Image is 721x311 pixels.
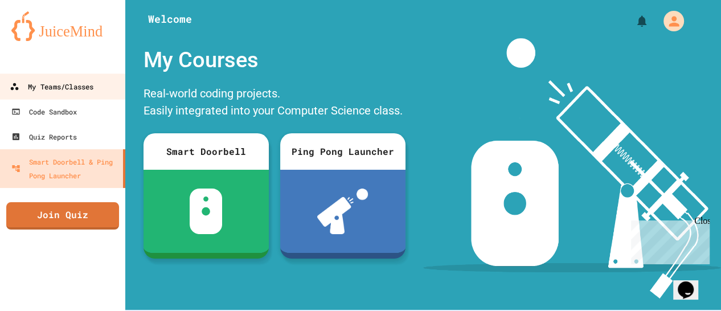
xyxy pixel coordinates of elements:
[138,82,411,125] div: Real-world coding projects. Easily integrated into your Computer Science class.
[280,133,405,170] div: Ping Pong Launcher
[10,80,93,94] div: My Teams/Classes
[614,11,652,31] div: My Notifications
[11,11,114,41] img: logo-orange.svg
[190,189,222,234] img: sdb-white.svg
[138,38,411,82] div: My Courses
[11,105,77,118] div: Code Sandbox
[11,130,77,144] div: Quiz Reports
[144,133,269,170] div: Smart Doorbell
[6,202,119,230] a: Join Quiz
[5,5,79,72] div: Chat with us now!Close
[317,189,368,234] img: ppl-with-ball.png
[673,265,710,300] iframe: chat widget
[626,216,710,264] iframe: chat widget
[423,38,721,298] img: banner-image-my-projects.png
[652,8,687,34] div: My Account
[11,155,118,182] div: Smart Doorbell & Ping Pong Launcher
